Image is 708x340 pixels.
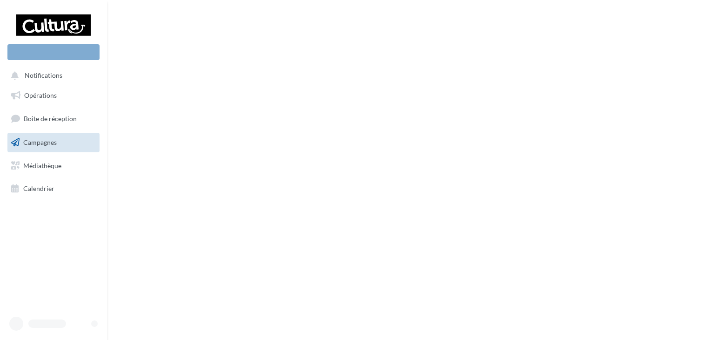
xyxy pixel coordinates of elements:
[6,179,101,198] a: Calendrier
[24,115,77,122] span: Boîte de réception
[23,161,61,169] span: Médiathèque
[6,86,101,105] a: Opérations
[25,72,62,80] span: Notifications
[23,184,54,192] span: Calendrier
[7,44,100,60] div: Nouvelle campagne
[6,133,101,152] a: Campagnes
[23,138,57,146] span: Campagnes
[6,109,101,129] a: Boîte de réception
[24,91,57,99] span: Opérations
[6,156,101,176] a: Médiathèque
